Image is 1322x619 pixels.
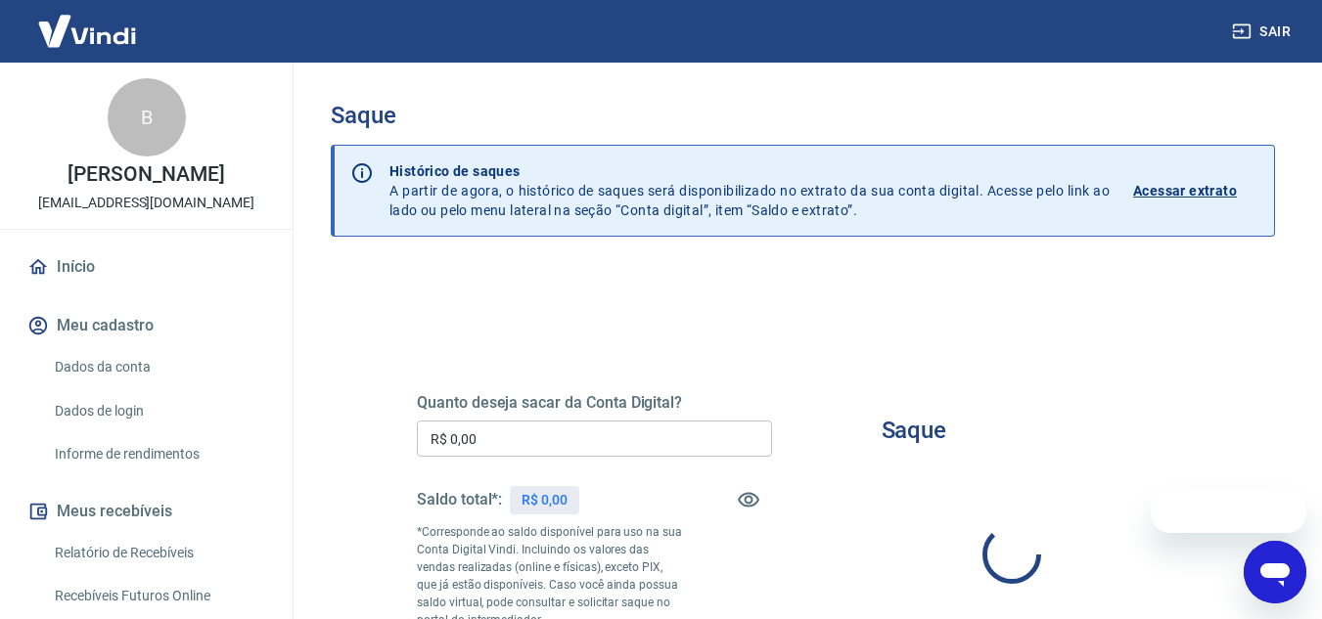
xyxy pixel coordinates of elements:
[47,434,269,474] a: Informe de rendimentos
[417,490,502,509] h5: Saldo total*:
[23,490,269,533] button: Meus recebíveis
[1151,490,1306,533] iframe: Mensagem da empresa
[47,576,269,616] a: Recebíveis Futuros Online
[331,102,1275,129] h3: Saque
[23,245,269,288] a: Início
[882,417,947,444] h3: Saque
[1133,181,1237,200] p: Acessar extrato
[23,1,151,61] img: Vindi
[1244,541,1306,603] iframe: Botão para abrir a janela de mensagens
[47,391,269,431] a: Dados de login
[389,161,1110,181] p: Histórico de saques
[417,393,772,413] h5: Quanto deseja sacar da Conta Digital?
[38,193,254,213] p: [EMAIL_ADDRESS][DOMAIN_NAME]
[389,161,1110,220] p: A partir de agora, o histórico de saques será disponibilizado no extrato da sua conta digital. Ac...
[1228,14,1299,50] button: Sair
[1133,161,1258,220] a: Acessar extrato
[68,164,224,185] p: [PERSON_NAME]
[522,490,568,510] p: R$ 0,00
[23,304,269,347] button: Meu cadastro
[47,533,269,573] a: Relatório de Recebíveis
[47,347,269,387] a: Dados da conta
[108,78,186,156] div: B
